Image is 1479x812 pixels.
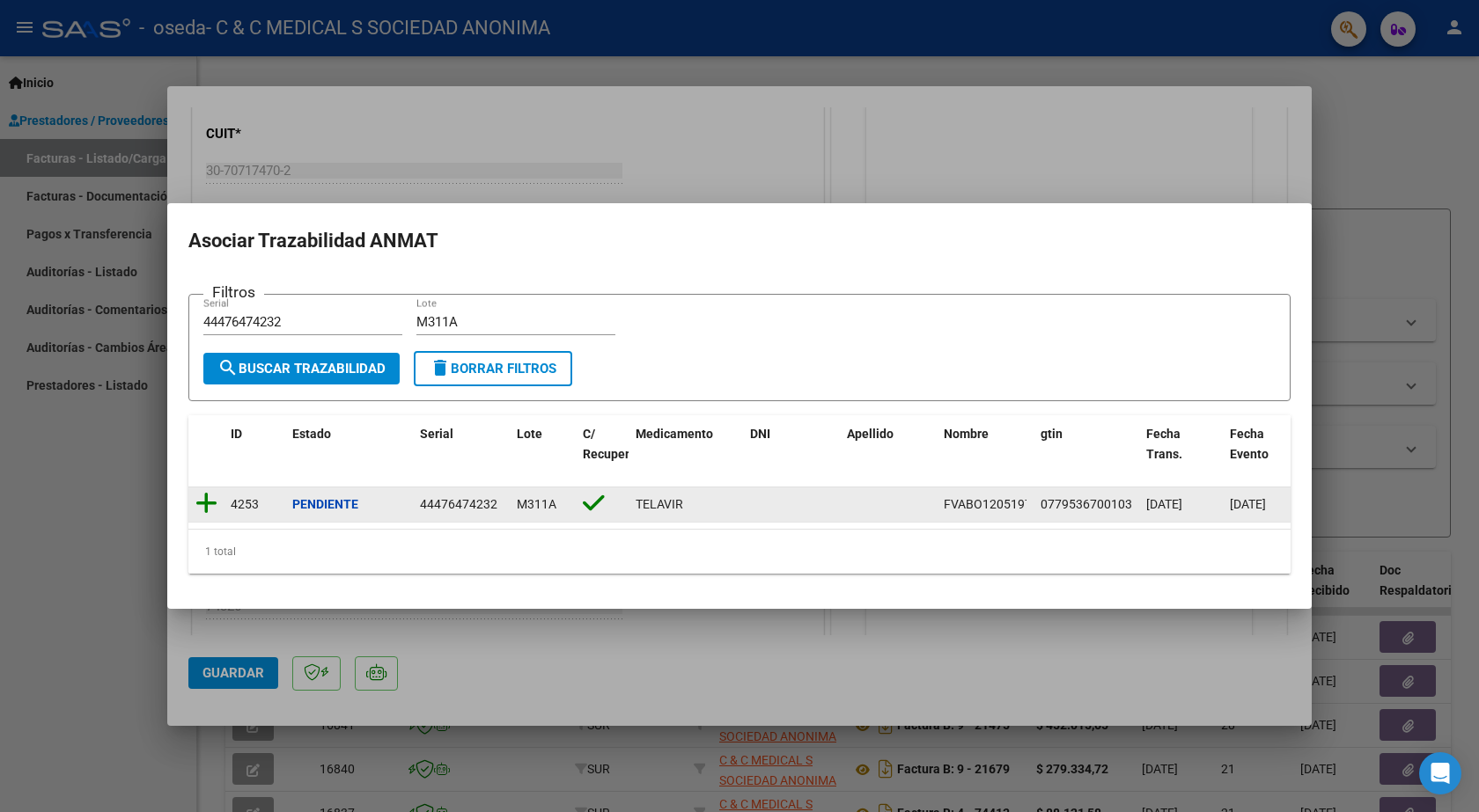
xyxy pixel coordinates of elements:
span: M311A [517,497,556,511]
div: 1 total [188,530,1291,574]
span: 44476474232 [420,497,497,511]
span: DNI [750,427,770,441]
h2: Asociar Trazabilidad ANMAT [188,224,1291,258]
datatable-header-cell: Estado [285,415,413,493]
span: Estado [292,427,331,441]
h3: Filtros [203,281,264,304]
span: Nombre [944,427,989,441]
button: Borrar Filtros [414,351,572,386]
span: Borrar Filtros [430,361,556,377]
datatable-header-cell: Nombre [937,415,1034,493]
datatable-header-cell: Lote [510,415,576,493]
datatable-header-cell: C/ Recupero [576,415,629,493]
span: Lote [517,427,542,441]
span: FVABO12051975 [944,497,1039,511]
div: Open Intercom Messenger [1419,752,1461,794]
datatable-header-cell: Fecha Trans. [1139,415,1223,493]
datatable-header-cell: gtin [1034,415,1139,493]
span: Buscar Trazabilidad [217,361,386,377]
span: Fecha Trans. [1146,427,1182,461]
span: 4253 [231,497,259,511]
span: Serial [420,427,453,441]
span: [DATE] [1230,497,1266,511]
span: Fecha Evento [1230,427,1269,461]
span: C/ Recupero [583,427,636,461]
datatable-header-cell: Apellido [840,415,937,493]
span: ID [231,427,242,441]
datatable-header-cell: Fecha Evento [1223,415,1306,493]
datatable-header-cell: Serial [413,415,510,493]
datatable-header-cell: ID [224,415,285,493]
mat-icon: delete [430,357,451,378]
button: Buscar Trazabilidad [203,353,400,384]
span: Apellido [847,427,894,441]
span: [DATE] [1146,497,1182,511]
span: TELAVIR [636,497,683,511]
datatable-header-cell: Medicamento [629,415,743,493]
datatable-header-cell: DNI [743,415,840,493]
strong: Pendiente [292,497,358,511]
span: gtin [1041,427,1063,441]
mat-icon: search [217,357,239,378]
span: 07795367001038 [1041,497,1139,511]
span: Medicamento [636,427,713,441]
